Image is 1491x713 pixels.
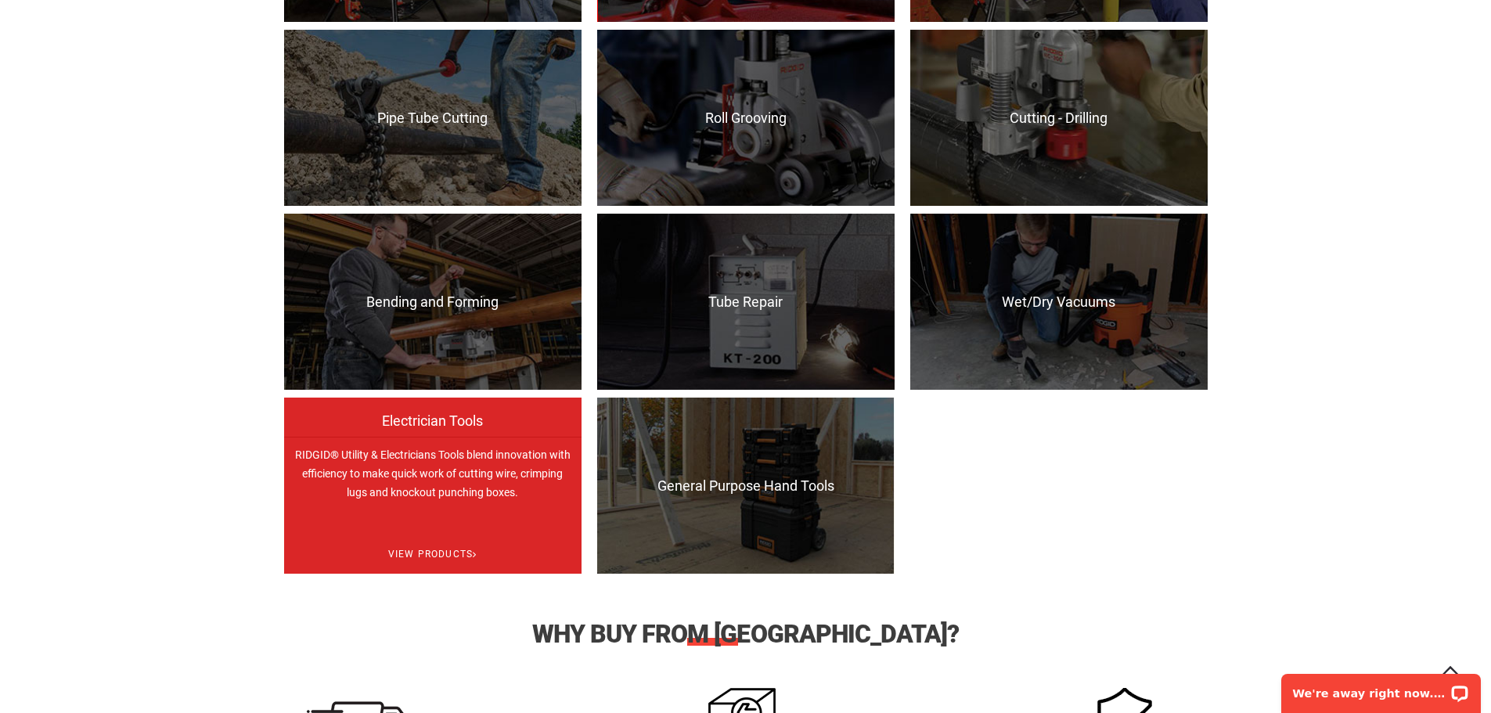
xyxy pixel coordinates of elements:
p: RIDGID® Utility & Electricians Tools blend innovation with efficiency to make quick work of cutti... [284,437,582,613]
a: Electrician Tools RIDGID® Utility & Electricians Tools blend innovation with efficiency to make q... [284,398,582,574]
a: Roll Grooving [597,30,895,206]
a: Wet/Dry Vacuums [910,214,1208,390]
a: General Purpose Hand Tools [597,398,895,574]
iframe: LiveChat chat widget [1271,664,1491,713]
span: Pipe Tube Cutting [284,110,582,126]
span: Roll Grooving [597,110,895,126]
span: Electrician Tools [284,413,582,445]
span: General Purpose Hand Tools [597,478,895,494]
a: Tube Repair [597,214,895,390]
a: Cutting - Drilling [910,30,1208,206]
a: Pipe Tube Cutting [284,30,582,206]
span: Tube Repair [597,294,895,310]
span: Cutting - Drilling [910,110,1208,126]
span: Bending and Forming [284,294,582,310]
span: Wet/Dry Vacuums [910,294,1208,310]
span: View Products [284,535,582,574]
a: Bending and Forming [284,214,582,390]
